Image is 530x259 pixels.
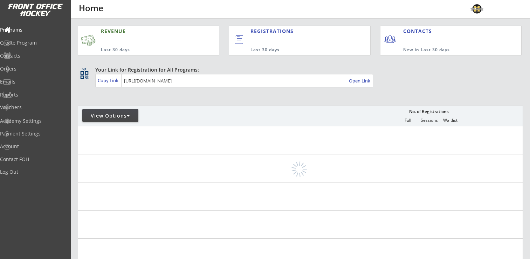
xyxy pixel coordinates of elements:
[407,109,450,114] div: No. of Registrations
[349,78,371,84] div: Open Link
[349,76,371,86] a: Open Link
[80,66,88,71] div: qr
[95,66,501,73] div: Your Link for Registration for All Programs:
[397,118,418,123] div: Full
[82,112,138,119] div: View Options
[79,70,90,80] button: qr_code
[101,47,186,53] div: Last 30 days
[403,47,489,53] div: New in Last 30 days
[403,28,435,35] div: CONTACTS
[250,28,338,35] div: REGISTRATIONS
[419,118,440,123] div: Sessions
[101,28,186,35] div: REVENUE
[440,118,461,123] div: Waitlist
[98,77,120,84] div: Copy Link
[250,47,342,53] div: Last 30 days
